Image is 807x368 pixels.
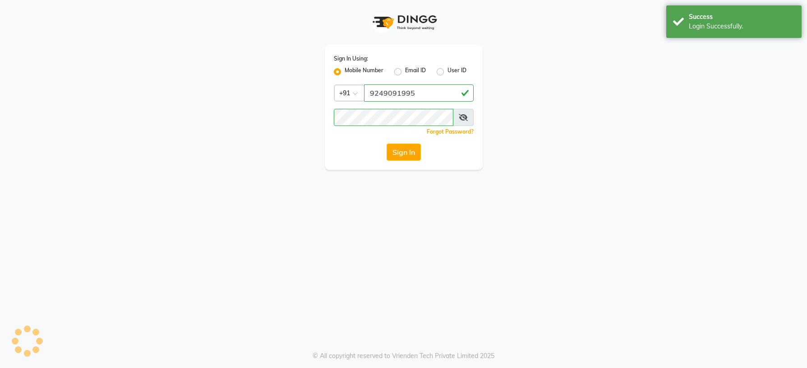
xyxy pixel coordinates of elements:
input: Username [364,84,474,102]
label: Sign In Using: [334,55,368,63]
a: Forgot Password? [427,128,474,135]
input: Username [334,109,453,126]
label: Email ID [405,66,426,77]
div: Success [689,12,795,22]
div: Login Successfully. [689,22,795,31]
label: Mobile Number [345,66,383,77]
label: User ID [447,66,466,77]
img: logo1.svg [368,9,440,36]
button: Sign In [387,144,421,161]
